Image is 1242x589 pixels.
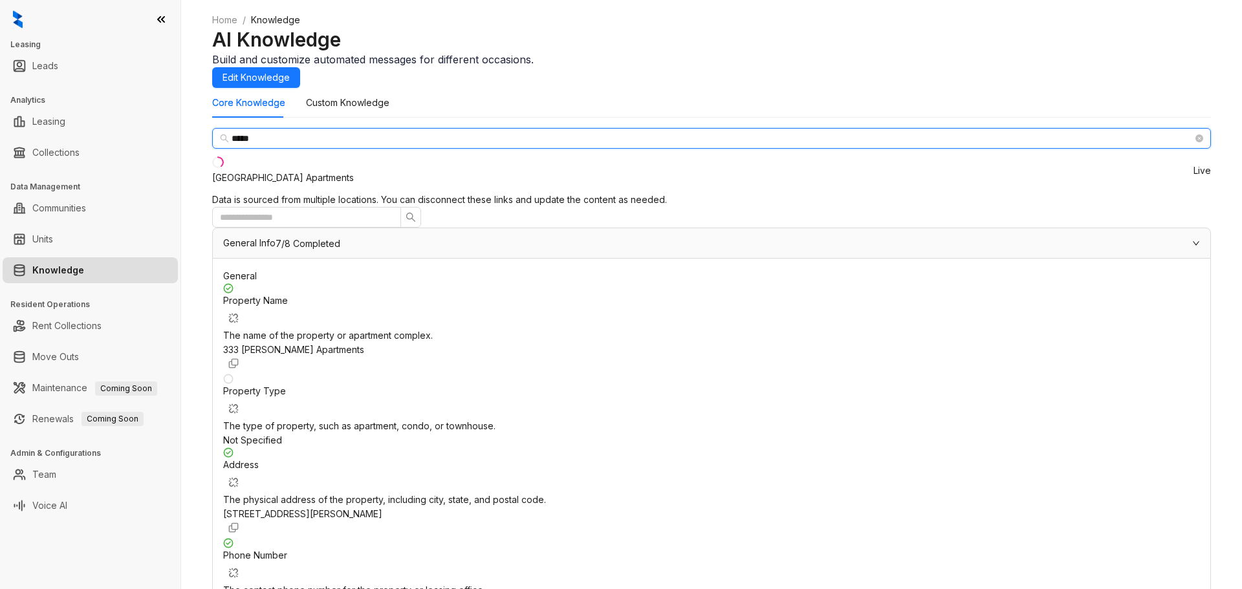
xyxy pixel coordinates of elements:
[212,171,354,185] div: [GEOGRAPHIC_DATA] Apartments
[3,53,178,79] li: Leads
[212,67,300,88] button: Edit Knowledge
[213,228,1210,258] div: General Info7/8 Completed
[10,299,180,310] h3: Resident Operations
[32,313,102,339] a: Rent Collections
[3,257,178,283] li: Knowledge
[10,94,180,106] h3: Analytics
[3,493,178,519] li: Voice AI
[3,109,178,134] li: Leasing
[10,181,180,193] h3: Data Management
[212,193,1211,207] div: Data is sourced from multiple locations. You can disconnect these links and update the content as...
[3,462,178,487] li: Team
[3,140,178,166] li: Collections
[32,140,80,166] a: Collections
[220,134,229,143] span: search
[223,433,1200,447] div: Not Specified
[210,13,240,27] a: Home
[212,27,1211,52] h2: AI Knowledge
[95,381,157,396] span: Coming Soon
[243,13,246,27] li: /
[223,384,1200,419] div: Property Type
[306,96,389,110] div: Custom Knowledge
[212,52,1211,67] div: Build and customize automated messages for different occasions.
[3,406,178,432] li: Renewals
[32,109,65,134] a: Leasing
[1195,134,1203,142] span: close-circle
[212,96,285,110] div: Core Knowledge
[223,548,1200,583] div: Phone Number
[223,70,290,85] span: Edit Knowledge
[3,313,178,339] li: Rent Collections
[32,195,86,221] a: Communities
[32,462,56,487] a: Team
[406,212,416,222] span: search
[251,14,300,25] span: Knowledge
[3,375,178,401] li: Maintenance
[32,53,58,79] a: Leads
[13,10,23,28] img: logo
[223,507,1200,521] div: [STREET_ADDRESS][PERSON_NAME]
[223,344,364,355] span: 333 [PERSON_NAME] Apartments
[32,493,67,519] a: Voice AI
[223,458,1200,493] div: Address
[223,237,276,248] span: General Info
[3,226,178,252] li: Units
[10,447,180,459] h3: Admin & Configurations
[1193,166,1211,175] span: Live
[32,344,79,370] a: Move Outs
[10,39,180,50] h3: Leasing
[223,419,1200,433] div: The type of property, such as apartment, condo, or townhouse.
[223,270,257,281] span: General
[32,406,144,432] a: RenewalsComing Soon
[32,257,84,283] a: Knowledge
[3,195,178,221] li: Communities
[223,294,1200,328] div: Property Name
[32,226,53,252] a: Units
[276,239,340,248] span: 7/8 Completed
[223,328,1200,343] div: The name of the property or apartment complex.
[82,412,144,426] span: Coming Soon
[223,493,1200,507] div: The physical address of the property, including city, state, and postal code.
[3,344,178,370] li: Move Outs
[1192,239,1200,247] span: expanded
